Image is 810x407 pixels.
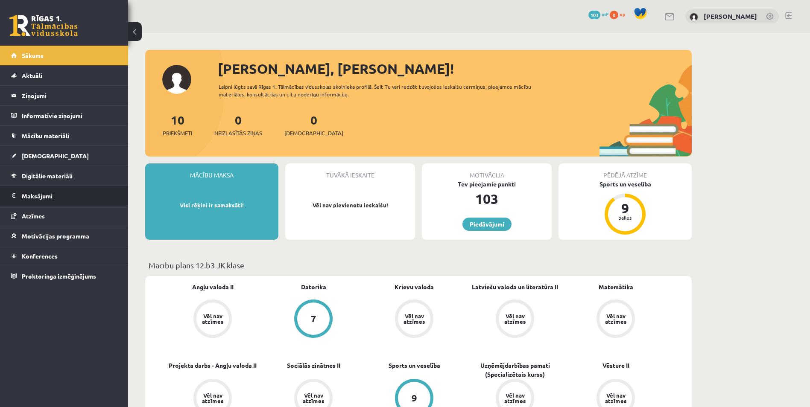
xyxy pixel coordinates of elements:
a: 10Priekšmeti [163,112,192,137]
a: Uzņēmējdarbības pamati (Specializētais kurss) [465,361,565,379]
div: 7 [311,314,316,323]
span: Atzīmes [22,212,45,220]
a: Motivācijas programma [11,226,117,246]
legend: Ziņojumi [22,86,117,105]
a: Piedāvājumi [462,218,512,231]
div: Vēl nav atzīmes [402,313,426,324]
a: 0Neizlasītās ziņas [214,112,262,137]
div: 9 [612,201,638,215]
legend: Informatīvie ziņojumi [22,106,117,125]
div: Laipni lūgts savā Rīgas 1. Tālmācības vidusskolas skolnieka profilā. Šeit Tu vari redzēt tuvojošo... [219,83,547,98]
span: Digitālie materiāli [22,172,73,180]
div: Pēdējā atzīme [559,163,692,180]
div: Tuvākā ieskaite [285,163,415,180]
a: Konferences [11,246,117,266]
span: [DEMOGRAPHIC_DATA] [284,129,343,137]
div: Vēl nav atzīmes [503,313,527,324]
a: Vēl nav atzīmes [364,299,465,340]
span: Priekšmeti [163,129,192,137]
div: Vēl nav atzīmes [604,313,628,324]
a: Datorika [301,282,326,291]
a: Vēl nav atzīmes [162,299,263,340]
span: Sākums [22,52,44,59]
a: Sports un veselība 9 balles [559,180,692,236]
div: Vēl nav atzīmes [604,392,628,404]
span: 103 [588,11,600,19]
span: Neizlasītās ziņas [214,129,262,137]
a: Aktuāli [11,66,117,85]
a: Digitālie materiāli [11,166,117,186]
span: Mācību materiāli [22,132,69,140]
a: Projekta darbs - Angļu valoda II [169,361,257,370]
a: 103 mP [588,11,608,17]
div: [PERSON_NAME], [PERSON_NAME]! [218,58,692,79]
a: Sociālās zinātnes II [287,361,340,370]
img: Inga Revina [690,13,698,21]
a: Ziņojumi [11,86,117,105]
a: [DEMOGRAPHIC_DATA] [11,146,117,166]
a: 7 [263,299,364,340]
p: Vēl nav pievienotu ieskaišu! [289,201,411,209]
div: Vēl nav atzīmes [503,392,527,404]
span: Proktoringa izmēģinājums [22,272,96,280]
div: Vēl nav atzīmes [201,313,225,324]
div: Vēl nav atzīmes [201,392,225,404]
a: Sports un veselība [389,361,440,370]
a: Vēl nav atzīmes [465,299,565,340]
span: [DEMOGRAPHIC_DATA] [22,152,89,160]
a: 0[DEMOGRAPHIC_DATA] [284,112,343,137]
a: Angļu valoda II [192,282,234,291]
a: Matemātika [599,282,633,291]
div: Tev pieejamie punkti [422,180,552,189]
div: Mācību maksa [145,163,278,180]
div: Sports un veselība [559,180,692,189]
span: xp [620,11,625,17]
a: Latviešu valoda un literatūra II [472,282,558,291]
span: 0 [610,11,618,19]
span: mP [602,11,608,17]
span: Konferences [22,252,58,260]
legend: Maksājumi [22,186,117,206]
span: Motivācijas programma [22,232,89,240]
a: 0 xp [610,11,629,17]
a: Maksājumi [11,186,117,206]
div: 9 [412,393,417,403]
a: Vēsture II [602,361,629,370]
div: Vēl nav atzīmes [301,392,325,404]
p: Mācību plāns 12.b3 JK klase [149,259,688,271]
a: Vēl nav atzīmes [565,299,666,340]
span: Aktuāli [22,72,42,79]
div: 103 [422,189,552,209]
a: Rīgas 1. Tālmācības vidusskola [9,15,78,36]
a: Proktoringa izmēģinājums [11,266,117,286]
div: balles [612,215,638,220]
a: Krievu valoda [395,282,434,291]
a: Sākums [11,46,117,65]
a: Atzīmes [11,206,117,226]
a: Informatīvie ziņojumi [11,106,117,125]
p: Visi rēķini ir samaksāti! [149,201,274,209]
div: Motivācija [422,163,552,180]
a: Mācību materiāli [11,126,117,145]
a: [PERSON_NAME] [704,12,757,20]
